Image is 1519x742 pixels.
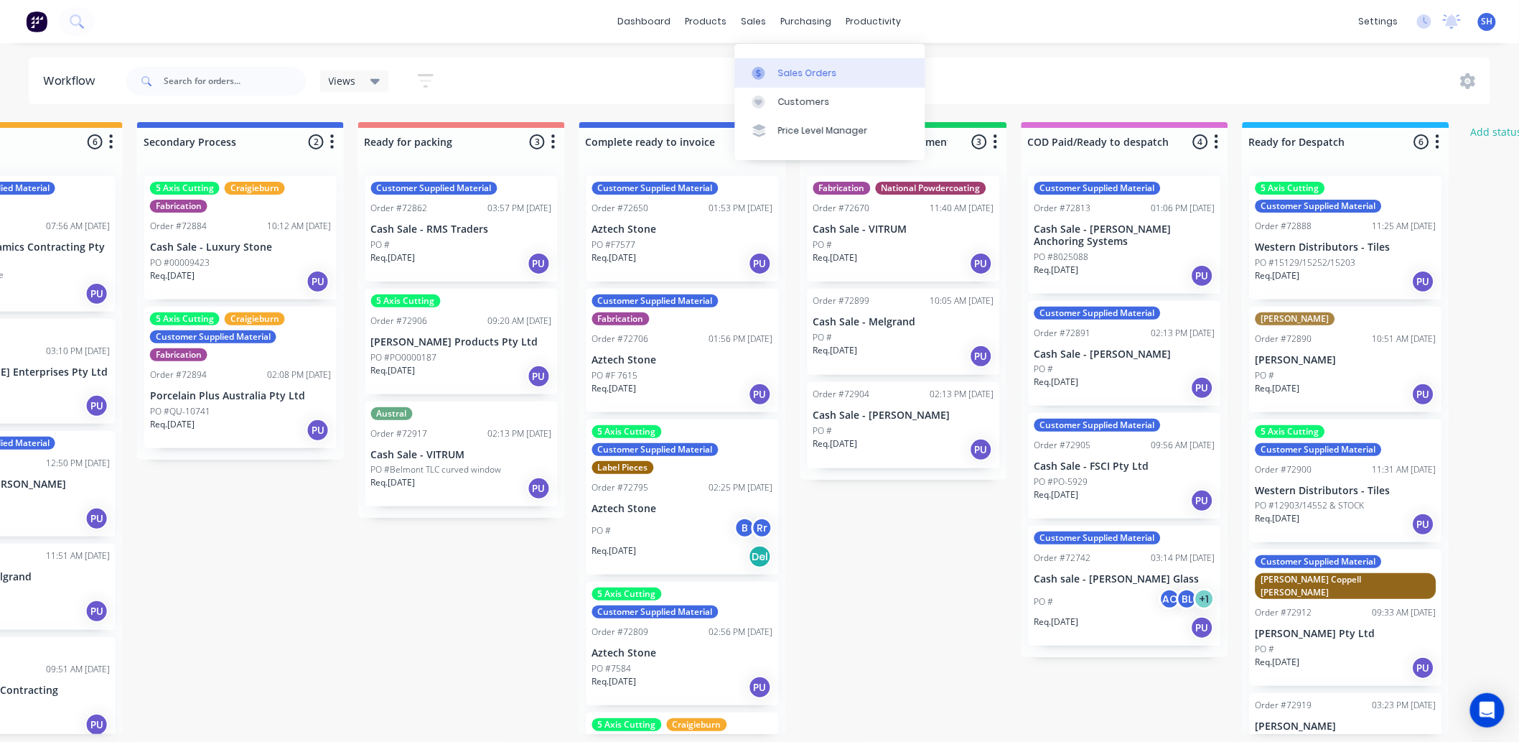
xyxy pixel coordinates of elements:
[592,606,719,618] div: Customer Supplied Material
[1034,616,1079,629] p: Req. [DATE]
[1256,220,1312,233] div: Order #72888
[1151,327,1215,340] div: 02:13 PM [DATE]
[371,295,441,307] div: 5 Axis Cutting
[150,256,210,269] p: PO #00009423
[592,295,719,307] div: Customer Supplied Material
[371,315,428,328] div: Order #72906
[678,11,734,32] div: products
[592,425,662,438] div: 5 Axis Cutting
[592,503,773,515] p: Aztech Stone
[813,344,858,357] p: Req. [DATE]
[813,437,858,450] p: Req. [DATE]
[592,675,637,688] p: Req. [DATE]
[46,457,110,470] div: 12:50 PM [DATE]
[85,600,108,623] div: PU
[1029,301,1221,407] div: Customer Supplied MaterialOrder #7289102:13 PM [DATE]Cash Sale - [PERSON_NAME]PO #Req.[DATE]PU
[1159,588,1181,610] div: AC
[1250,419,1442,543] div: 5 Axis CuttingCustomer Supplied MaterialOrder #7290011:31 AM [DATE]Western Distributors - TilesPO...
[46,220,110,233] div: 07:56 AM [DATE]
[1034,595,1054,608] p: PO #
[592,238,636,251] p: PO #F7577
[150,312,220,325] div: 5 Axis Cutting
[970,345,993,368] div: PU
[1256,443,1382,456] div: Customer Supplied Material
[876,182,986,195] div: National Powdercoating
[813,295,870,307] div: Order #72899
[709,202,773,215] div: 01:53 PM [DATE]
[150,269,195,282] p: Req. [DATE]
[813,331,833,344] p: PO #
[592,524,612,537] p: PO #
[1034,251,1089,264] p: PO #8025088
[225,182,285,195] div: Craigieburn
[371,449,552,461] p: Cash Sale - VITRUM
[1256,312,1335,325] div: [PERSON_NAME]
[586,176,779,282] div: Customer Supplied MaterialOrder #7265001:53 PM [DATE]Aztech StonePO #F7577Req.[DATE]PU
[85,713,108,736] div: PU
[813,425,833,437] p: PO #
[592,588,662,600] div: 5 Axis Cutting
[365,402,558,507] div: AustralOrder #7291702:13 PM [DATE]Cash Sale - VITRUMPO #Belmont TLC curved windowReq.[DATE]PU
[1256,354,1436,366] p: [PERSON_NAME]
[709,626,773,639] div: 02:56 PM [DATE]
[1029,526,1221,646] div: Customer Supplied MaterialOrder #7274203:14 PM [DATE]Cash sale - [PERSON_NAME] GlassPO #ACBL+1Req...
[749,252,772,275] div: PU
[1373,220,1436,233] div: 11:25 AM [DATE]
[774,11,839,32] div: purchasing
[164,67,306,96] input: Search for orders...
[930,295,994,307] div: 10:05 AM [DATE]
[813,316,994,328] p: Cash Sale - Melgrand
[528,477,551,500] div: PU
[1034,488,1079,501] p: Req. [DATE]
[1256,182,1325,195] div: 5 Axis Cutting
[930,202,994,215] div: 11:40 AM [DATE]
[586,582,779,705] div: 5 Axis CuttingCustomer Supplied MaterialOrder #7280902:56 PM [DATE]Aztech StonePO #7584Req.[DATE]PU
[1034,532,1161,544] div: Customer Supplied Material
[85,394,108,417] div: PU
[46,345,110,358] div: 03:10 PM [DATE]
[813,409,994,422] p: Cash Sale - [PERSON_NAME]
[1191,616,1214,639] div: PU
[267,220,331,233] div: 10:12 AM [DATE]
[371,407,413,420] div: Austral
[1194,588,1215,610] div: + 1
[46,663,110,676] div: 09:51 AM [DATE]
[1256,382,1300,395] p: Req. [DATE]
[1256,606,1312,619] div: Order #72912
[1250,176,1442,300] div: 5 Axis CuttingCustomer Supplied MaterialOrder #7288811:25 AM [DATE]Western Distributors - TilesPO...
[46,549,110,562] div: 11:51 AM [DATE]
[371,463,502,476] p: PO #Belmont TLC curved window
[150,330,276,343] div: Customer Supplied Material
[1151,552,1215,565] div: 03:14 PM [DATE]
[808,382,1000,468] div: Order #7290402:13 PM [DATE]Cash Sale - [PERSON_NAME]PO #Req.[DATE]PU
[734,11,774,32] div: sales
[371,364,416,377] p: Req. [DATE]
[970,252,993,275] div: PU
[970,438,993,461] div: PU
[778,96,830,108] div: Customers
[365,289,558,394] div: 5 Axis CuttingOrder #7290609:20 AM [DATE][PERSON_NAME] Products Pty LtdPO #PO0000187Req.[DATE]PU
[150,368,207,381] div: Order #72894
[1412,657,1435,680] div: PU
[1250,549,1442,686] div: Customer Supplied Material[PERSON_NAME] Coppell [PERSON_NAME]Order #7291209:33 AM [DATE][PERSON_N...
[592,626,649,639] div: Order #72809
[1256,485,1436,497] p: Western Distributors - Tiles
[371,476,416,489] p: Req. [DATE]
[813,388,870,401] div: Order #72904
[1373,699,1436,712] div: 03:23 PM [DATE]
[1256,499,1365,512] p: PO #12903/14552 & STOCK
[150,220,207,233] div: Order #72884
[307,270,329,293] div: PU
[1256,512,1300,525] p: Req. [DATE]
[144,307,337,448] div: 5 Axis CuttingCraigieburnCustomer Supplied MaterialFabricationOrder #7289402:08 PM [DATE]Porcelai...
[1256,241,1436,254] p: Western Distributors - Tiles
[1482,15,1493,28] span: SH
[752,517,773,539] div: Rr
[735,58,925,87] a: Sales Orders
[1034,376,1079,389] p: Req. [DATE]
[611,11,678,32] a: dashboard
[150,241,331,254] p: Cash Sale - Luxury Stone
[150,348,207,361] div: Fabrication
[150,390,331,402] p: Porcelain Plus Australia Pty Ltd
[1034,307,1161,320] div: Customer Supplied Material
